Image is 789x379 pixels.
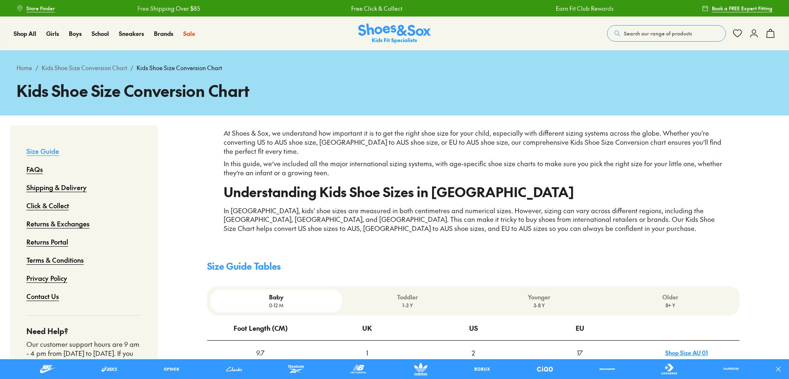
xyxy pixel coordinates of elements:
[26,5,55,12] span: Store Finder
[208,341,313,364] div: 9.7
[26,142,59,160] a: Size Guide
[469,316,478,339] div: US
[17,64,32,72] a: Home
[607,25,726,42] button: Search our range of products
[624,30,692,37] span: Search our range of products
[702,1,772,16] a: Book a FREE Expert Fitting
[358,24,431,44] a: Shoes & Sox
[137,64,222,72] span: Kids Shoe Size Conversion Chart
[183,29,195,38] a: Sale
[214,293,338,301] p: Baby
[345,293,470,301] p: Toddler
[26,214,90,233] a: Returns & Exchanges
[26,233,68,251] a: Returns Portal
[26,269,67,287] a: Privacy Policy
[26,251,84,269] a: Terms & Conditions
[92,29,109,38] a: School
[345,301,470,309] p: 1-3 Y
[26,178,87,196] a: Shipping & Delivery
[46,29,59,38] a: Girls
[119,29,144,38] a: Sneakers
[234,316,288,339] div: Foot Length (CM)
[712,5,772,12] span: Book a FREE Expert Fitting
[26,325,141,337] h4: Need Help?
[314,341,420,364] div: 1
[224,187,723,196] h2: Understanding Kids Shoe Sizes in [GEOGRAPHIC_DATA]
[477,301,601,309] p: 3-8 Y
[137,4,200,13] a: Free Shipping Over $85
[207,259,739,273] h4: Size Guide Tables
[555,4,613,13] a: Earn Fit Club Rewards
[26,196,69,214] a: Click & Collect
[665,348,708,357] a: Shop Size AU 01
[17,64,772,72] div: / /
[477,293,601,301] p: Younger
[17,79,772,102] h1: Kids Shoe Size Conversion Chart
[358,24,431,44] img: SNS_Logo_Responsive.svg
[42,64,127,72] a: Kids Shoe Size Conversion Chart
[608,301,733,309] p: 8+ Y
[576,316,584,339] div: EU
[14,29,36,38] a: Shop All
[154,29,173,38] a: Brands
[26,160,43,178] a: FAQs
[17,1,55,16] a: Store Finder
[69,29,82,38] a: Boys
[26,287,59,305] a: Contact Us
[608,293,733,301] p: Older
[224,159,723,177] p: In this guide, we’ve included all the major international sizing systems, with age-specific shoe ...
[224,129,723,156] p: At Shoes & Sox, we understand how important it is to get the right shoe size for your child, espe...
[224,206,723,233] p: In [GEOGRAPHIC_DATA], kids' shoe sizes are measured in both centimetres and numerical sizes. Howe...
[420,341,526,364] div: 2
[351,4,402,13] a: Free Click & Collect
[214,301,338,309] p: 0-12 M
[362,316,372,339] div: UK
[527,341,633,364] div: 17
